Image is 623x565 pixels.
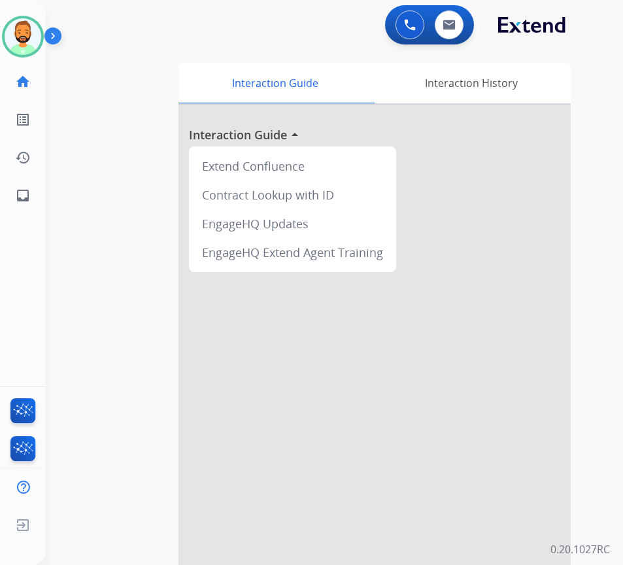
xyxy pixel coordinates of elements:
[178,63,371,103] div: Interaction Guide
[194,152,391,180] div: Extend Confluence
[15,74,31,90] mat-icon: home
[5,18,41,55] img: avatar
[194,209,391,238] div: EngageHQ Updates
[371,63,571,103] div: Interaction History
[194,238,391,267] div: EngageHQ Extend Agent Training
[15,188,31,203] mat-icon: inbox
[194,180,391,209] div: Contract Lookup with ID
[550,541,610,557] p: 0.20.1027RC
[15,150,31,165] mat-icon: history
[15,112,31,128] mat-icon: list_alt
